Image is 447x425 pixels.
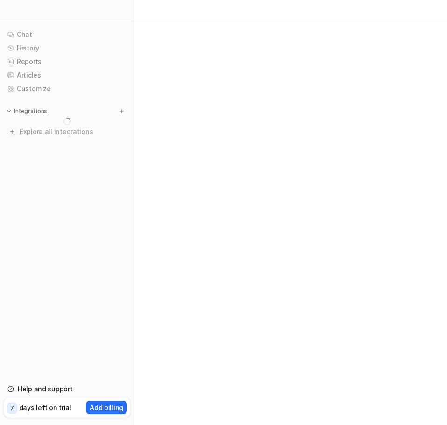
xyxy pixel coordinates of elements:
[4,82,130,95] a: Customize
[86,401,127,414] button: Add billing
[4,55,130,68] a: Reports
[4,28,130,41] a: Chat
[90,403,123,412] p: Add billing
[4,42,130,55] a: History
[14,107,47,115] p: Integrations
[19,403,71,412] p: days left on trial
[10,404,14,412] p: 7
[119,108,125,114] img: menu_add.svg
[6,108,12,114] img: expand menu
[4,125,130,138] a: Explore all integrations
[4,69,130,82] a: Articles
[4,382,130,396] a: Help and support
[20,124,126,139] span: Explore all integrations
[7,127,17,136] img: explore all integrations
[4,106,50,116] button: Integrations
